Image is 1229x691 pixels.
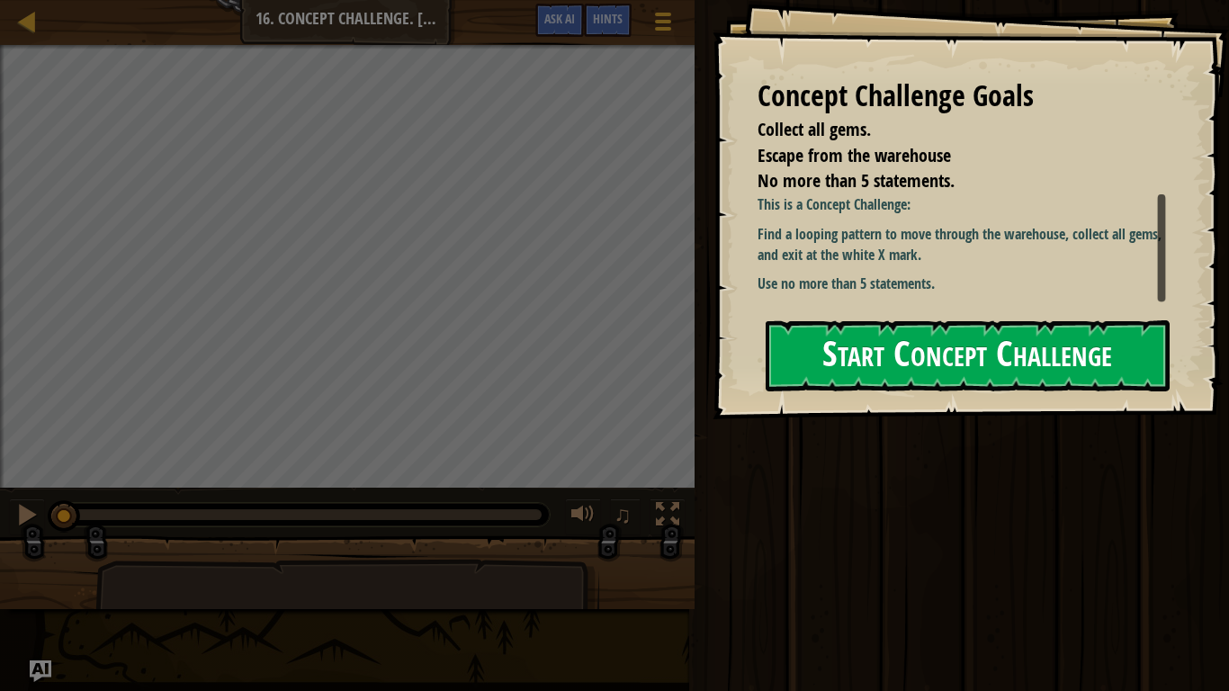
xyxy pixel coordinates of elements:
button: ♫ [610,498,641,535]
p: Find a looping pattern to move through the warehouse, collect all gems, and exit at the white X m... [758,224,1166,265]
button: Toggle fullscreen [650,498,686,535]
span: Hints [593,10,623,27]
button: Ask AI [30,660,51,682]
button: Start Concept Challenge [766,320,1170,391]
span: Ask AI [544,10,575,27]
li: Collect all gems. [735,117,1162,143]
span: Escape from the warehouse [758,143,951,167]
span: ♫ [614,501,632,528]
span: Collect all gems. [758,117,871,141]
button: Ask AI [535,4,584,37]
button: Ctrl + P: Pause [9,498,45,535]
span: No more than 5 statements. [758,168,955,193]
li: Escape from the warehouse [735,143,1162,169]
strong: Use no more than 5 statements. [758,274,935,293]
button: Show game menu [641,4,686,46]
li: No more than 5 statements. [735,168,1162,194]
button: Adjust volume [565,498,601,535]
p: This is a Concept Challenge: [758,194,1166,215]
div: Concept Challenge Goals [758,76,1166,117]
